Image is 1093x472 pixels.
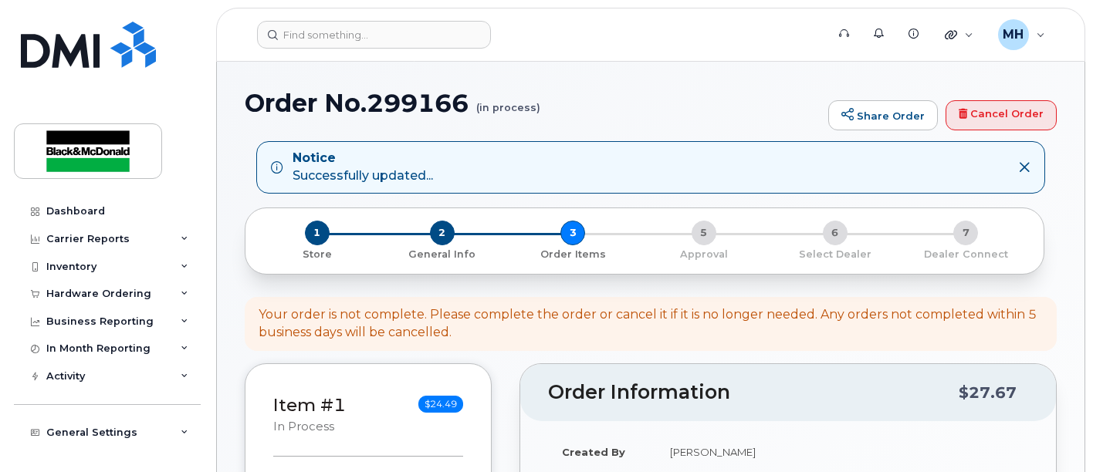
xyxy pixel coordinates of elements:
[562,446,625,458] strong: Created By
[476,89,540,113] small: (in process)
[828,100,938,131] a: Share Order
[430,221,455,245] span: 2
[293,150,433,185] div: Successfully updated...
[418,396,463,413] span: $24.49
[377,245,508,261] a: 2 General Info
[293,150,433,167] strong: Notice
[273,420,334,433] small: in process
[258,245,377,261] a: 1 Store
[656,435,1028,469] td: [PERSON_NAME]
[264,248,371,261] p: Store
[259,306,1043,342] div: Your order is not complete. Please complete the order or cancel it if it is no longer needed. Any...
[548,382,959,403] h2: Order Information
[305,221,330,245] span: 1
[245,89,821,116] h1: Order No.299166
[273,394,346,416] a: Item #1
[383,248,502,261] p: General Info
[959,378,1017,407] div: $27.67
[946,100,1057,131] a: Cancel Order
